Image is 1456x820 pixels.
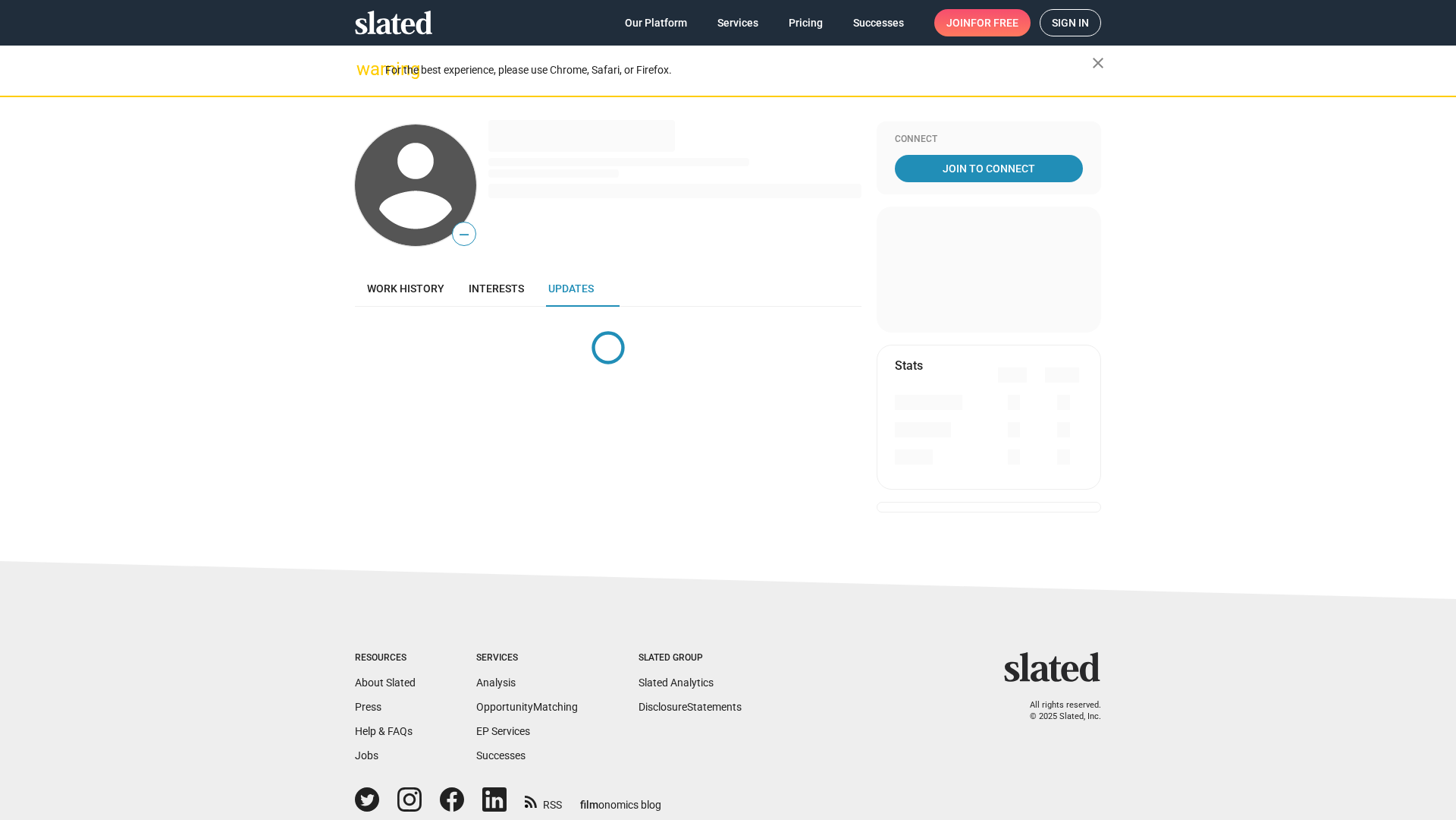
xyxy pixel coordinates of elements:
mat-icon: close [1089,54,1107,72]
p: All rights reserved. © 2025 Slated, Inc. [1014,700,1101,722]
span: film [580,799,598,811]
span: — [453,225,475,244]
a: Updates [536,270,606,307]
span: Sign in [1052,10,1089,36]
div: Resources [355,652,416,664]
a: Services [705,9,770,36]
div: Slated Group [639,652,742,664]
a: OpportunityMatching [476,701,578,713]
a: Sign in [1040,9,1101,36]
div: For the best experience, please use Chrome, Safari, or Firefox. [385,60,1092,80]
mat-icon: warning [356,60,375,78]
a: Pricing [777,9,835,36]
a: Interests [457,270,536,307]
span: Successes [853,9,904,36]
span: Join To Connect [898,155,1080,182]
a: Work history [355,270,457,307]
mat-card-title: Stats [895,358,923,374]
span: Pricing [789,9,823,36]
span: Work history [367,282,444,295]
a: Our Platform [613,9,699,36]
span: Join [946,9,1018,36]
span: for free [971,9,1018,36]
a: Successes [841,9,916,36]
a: Press [355,701,381,713]
a: Help & FAQs [355,725,413,737]
div: Services [476,652,578,664]
a: Successes [476,749,526,762]
a: Jobs [355,749,378,762]
div: Connect [895,134,1083,146]
span: Interests [469,282,524,295]
a: Analysis [476,676,516,689]
span: Services [717,9,758,36]
a: Joinfor free [934,9,1031,36]
a: filmonomics blog [580,786,661,812]
span: Our Platform [625,9,687,36]
a: EP Services [476,725,530,737]
span: Updates [548,282,594,295]
a: Join To Connect [895,155,1083,182]
a: DisclosureStatements [639,701,742,713]
a: RSS [525,789,562,812]
a: About Slated [355,676,416,689]
a: Slated Analytics [639,676,714,689]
